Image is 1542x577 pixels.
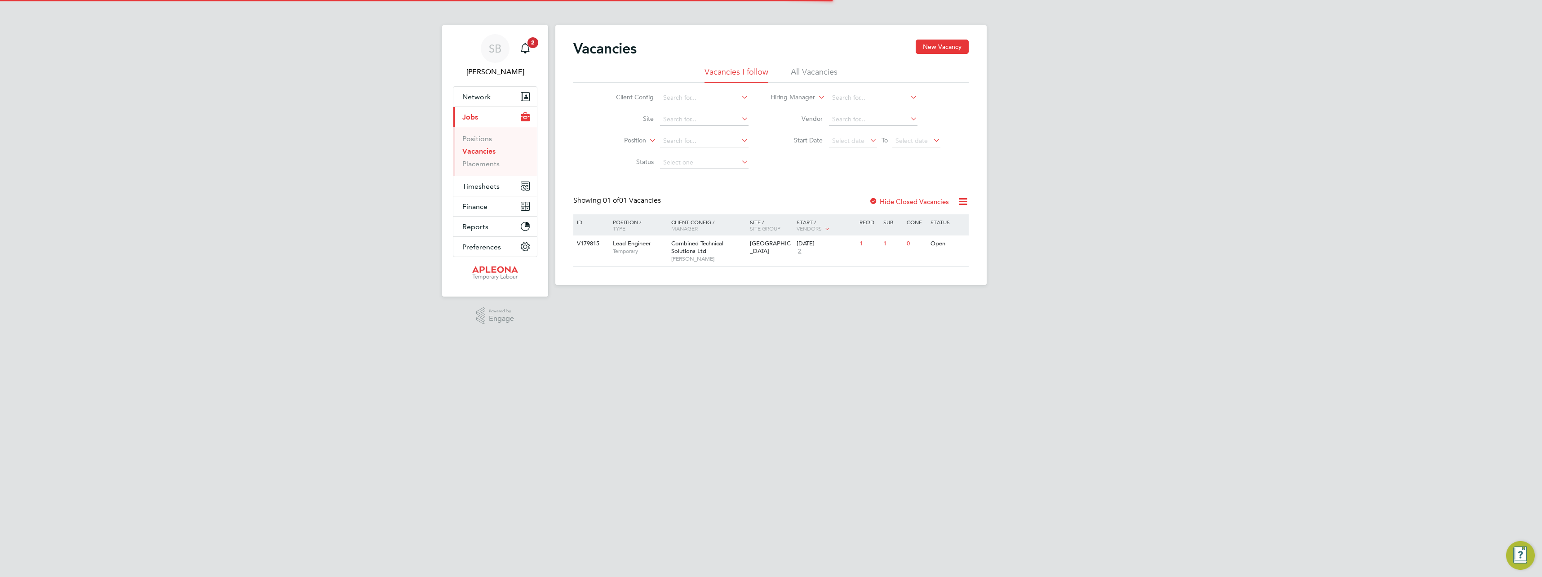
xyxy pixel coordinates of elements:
button: Reports [453,217,537,236]
span: Finance [462,202,487,211]
label: Hiring Manager [763,93,815,102]
span: SB [489,43,501,54]
li: All Vacancies [791,67,837,83]
div: Client Config / [669,214,748,236]
button: New Vacancy [916,40,969,54]
div: Position / [606,214,669,236]
div: Showing [573,196,663,205]
label: Hide Closed Vacancies [869,197,949,206]
span: Type [613,225,625,232]
span: Network [462,93,491,101]
span: Preferences [462,243,501,251]
div: Start / [794,214,857,237]
input: Search for... [829,92,917,104]
span: Select date [832,137,864,145]
span: Engage [489,315,514,323]
li: Vacancies I follow [705,67,768,83]
span: Lead Engineer [613,240,651,247]
input: Search for... [660,113,749,126]
label: Vendor [771,115,823,123]
div: [DATE] [797,240,855,248]
button: Preferences [453,237,537,257]
a: Go to home page [453,266,537,280]
a: Positions [462,134,492,143]
div: 1 [857,235,881,252]
span: 01 of [603,196,619,205]
span: [PERSON_NAME] [671,255,745,262]
div: Conf [904,214,928,230]
label: Start Date [771,136,823,144]
span: 01 Vacancies [603,196,661,205]
span: Jobs [462,113,478,121]
div: Reqd [857,214,881,230]
a: 2 [516,34,534,63]
span: 2 [797,248,802,255]
span: Select date [895,137,928,145]
input: Search for... [660,135,749,147]
label: Site [602,115,654,123]
a: Vacancies [462,147,496,155]
a: SB[PERSON_NAME] [453,34,537,77]
span: Manager [671,225,698,232]
div: 1 [881,235,904,252]
label: Client Config [602,93,654,101]
span: Powered by [489,307,514,315]
div: V179815 [575,235,606,252]
label: Status [602,158,654,166]
h2: Vacancies [573,40,637,58]
input: Search for... [829,113,917,126]
div: 0 [904,235,928,252]
label: Position [594,136,646,145]
input: Select one [660,156,749,169]
img: apleona-logo-retina.png [472,266,518,280]
div: Sub [881,214,904,230]
div: Site / [748,214,795,236]
nav: Main navigation [442,25,548,297]
span: Timesheets [462,182,500,191]
button: Jobs [453,107,537,127]
div: Open [928,235,967,252]
span: 2 [527,37,538,48]
button: Finance [453,196,537,216]
button: Engage Resource Center [1506,541,1535,570]
span: Combined Technical Solutions Ltd [671,240,723,255]
div: Jobs [453,127,537,176]
div: Status [928,214,967,230]
span: Reports [462,222,488,231]
span: Temporary [613,248,667,255]
span: Vendors [797,225,822,232]
span: To [879,134,891,146]
span: Shane Beck [453,67,537,77]
div: ID [575,214,606,230]
button: Timesheets [453,176,537,196]
a: Placements [462,160,500,168]
button: Network [453,87,537,107]
input: Search for... [660,92,749,104]
a: Powered byEngage [476,307,514,324]
span: Site Group [750,225,780,232]
span: [GEOGRAPHIC_DATA] [750,240,791,255]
